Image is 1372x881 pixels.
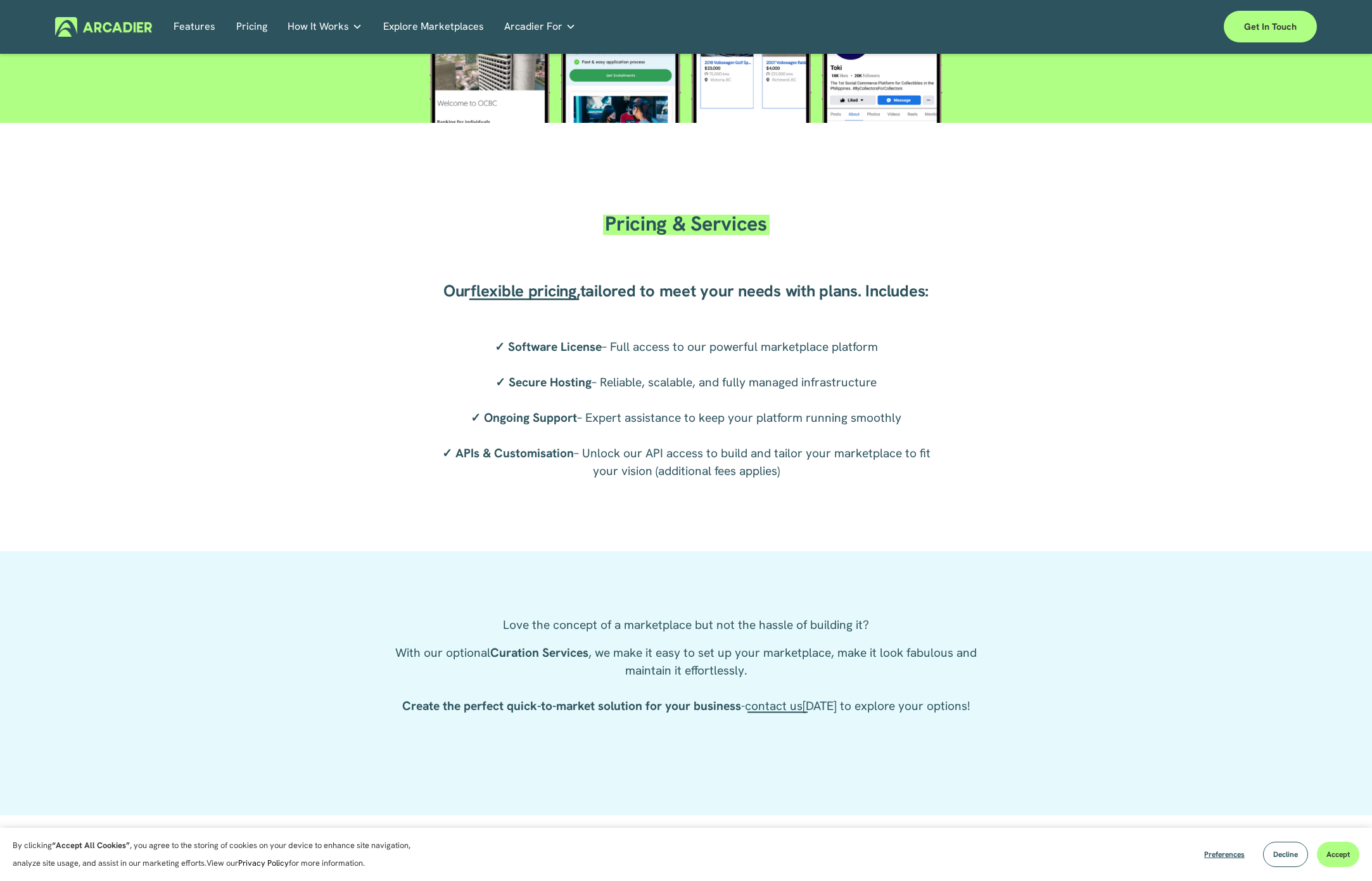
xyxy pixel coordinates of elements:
[580,280,929,301] span: tailored to meet your needs with plans. Includes:
[442,445,574,461] strong: ✓ APIs & Customisation
[508,339,602,355] strong: Software License
[174,17,215,37] a: Features
[1273,849,1298,859] span: Decline
[238,858,289,868] a: Privacy Policy
[443,280,471,301] span: Our
[433,338,939,480] p: – Full access to our powerful marketplace platform – Reliable, scalable, and fully managed infras...
[1224,11,1317,42] a: Get in touch
[52,840,130,851] strong: “Accept All Cookies”
[490,645,588,661] strong: Curation Services
[504,18,562,35] span: Arcadier For
[576,280,580,301] a: ,
[495,339,505,355] strong: ✓
[395,616,977,634] p: Love the concept of a marketplace but not the hassle of building it?
[402,698,741,714] strong: Create the perfect quick-to-market solution for your business
[504,17,576,37] a: folder dropdown
[383,17,484,37] a: Explore Marketplaces
[745,698,803,714] a: contact us
[605,210,766,237] span: Pricing & Services
[1204,849,1245,859] span: Preferences
[395,644,977,715] p: With our optional , we make it easy to set up your marketplace, make it look fabulous and maintai...
[288,18,349,35] span: How It Works
[471,280,576,301] a: flexible pricing
[495,374,592,390] strong: ✓ Secure Hosting
[471,410,577,426] strong: ✓ Ongoing Support
[1195,842,1254,867] button: Preferences
[1263,842,1308,867] button: Decline
[1309,820,1372,881] iframe: Chat Widget
[288,17,362,37] a: folder dropdown
[13,837,424,872] p: By clicking , you agree to the storing of cookies on your device to enhance site navigation, anal...
[55,17,152,37] img: Arcadier
[236,17,267,37] a: Pricing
